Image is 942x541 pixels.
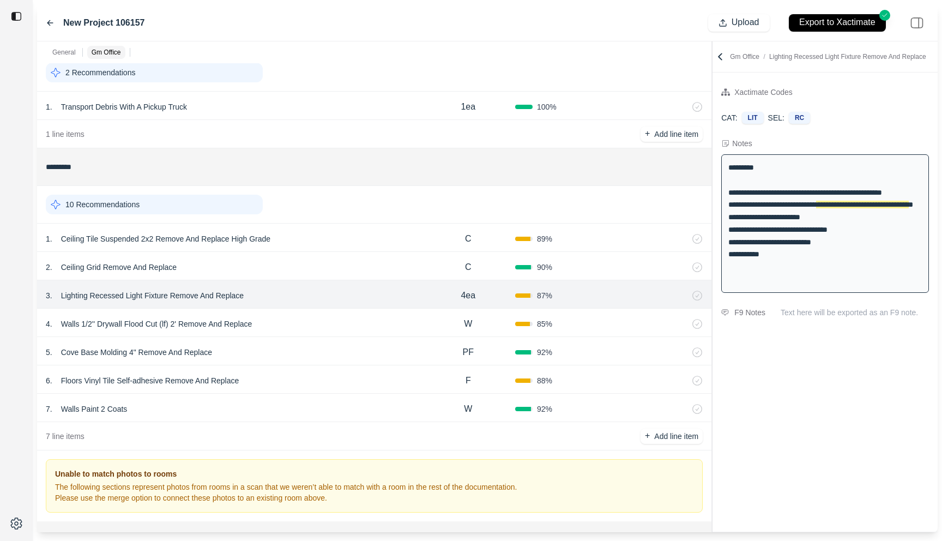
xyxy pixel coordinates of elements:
p: 10 Recommendations [65,199,140,210]
p: Gm Office [730,52,926,61]
span: 87 % [537,290,552,301]
span: 100 % [537,101,557,112]
div: Notes [732,138,752,149]
p: 7 line items [46,431,84,442]
button: Export to Xactimate [789,14,886,32]
button: +Add line item [641,429,703,444]
p: 2 Recommendations [65,67,135,78]
p: Add line item [654,431,698,442]
span: 90 % [537,262,552,273]
button: Export to Xactimate [778,9,896,37]
span: 92 % [537,404,552,414]
p: C [465,232,472,245]
p: Export to Xactimate [799,16,875,29]
p: F [466,374,471,387]
p: Upload [732,16,759,29]
p: Ceiling Tile Suspended 2x2 Remove And Replace High Grade [57,231,275,247]
span: 89 % [537,233,552,244]
p: The following sections represent photos from rooms in a scan that we weren’t able to match with a... [55,482,517,492]
p: Floors Vinyl Tile Self-adhesive Remove And Replace [57,373,244,388]
p: PF [463,346,474,359]
p: 1 line items [46,129,84,140]
p: General [52,48,76,57]
img: comment [721,309,729,316]
p: Please use the merge option to connect these photos to an existing room above. [55,492,517,503]
p: 3 . [46,290,52,301]
img: right-panel.svg [905,11,929,35]
p: Gm Office [92,48,121,57]
p: + [645,430,650,442]
p: Text here will be exported as an F9 note. [781,307,929,318]
p: 5 . [46,347,52,358]
div: Xactimate Codes [734,86,793,99]
p: + [645,128,650,140]
p: Walls 1/2'' Drywall Flood Cut (lf) 2' Remove And Replace [57,316,257,332]
label: New Project 106157 [63,16,144,29]
p: Transport Debris With A Pickup Truck [57,99,191,115]
p: CAT: [721,112,737,123]
p: Ceiling Grid Remove And Replace [57,260,181,275]
span: 92 % [537,347,552,358]
img: toggle sidebar [11,11,22,22]
div: RC [789,112,810,124]
p: Walls Paint 2 Coats [57,401,132,417]
h3: Unable to match photos to rooms [55,468,517,479]
button: +Add line item [641,127,703,142]
p: 1 . [46,233,52,244]
p: 7 . [46,404,52,414]
span: Lighting Recessed Light Fixture Remove And Replace [769,53,926,61]
button: Upload [708,14,770,32]
p: 6 . [46,375,52,386]
p: SEL: [768,112,784,123]
p: Cove Base Molding 4" Remove And Replace [57,345,216,360]
div: LIT [742,112,764,124]
p: 4 . [46,318,52,329]
span: 88 % [537,375,552,386]
p: 1 . [46,101,52,112]
p: W [464,317,472,330]
p: Lighting Recessed Light Fixture Remove And Replace [57,288,248,303]
span: 85 % [537,318,552,329]
span: / [759,53,769,61]
p: 4ea [461,289,475,302]
p: Add line item [654,129,698,140]
div: F9 Notes [734,306,765,319]
p: 1ea [461,100,475,113]
p: C [465,261,472,274]
p: W [464,402,472,416]
p: 2 . [46,262,52,273]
